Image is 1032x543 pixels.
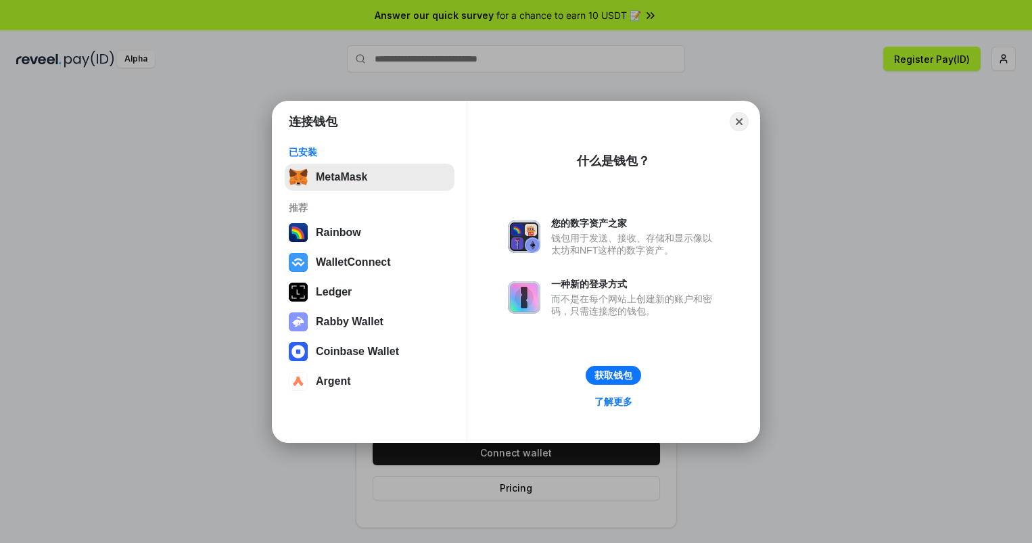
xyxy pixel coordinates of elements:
button: Close [730,112,749,131]
div: 已安装 [289,146,450,158]
div: Rabby Wallet [316,316,383,328]
div: 什么是钱包？ [577,153,650,169]
button: Argent [285,368,454,395]
img: svg+xml,%3Csvg%20width%3D%22120%22%20height%3D%22120%22%20viewBox%3D%220%200%20120%20120%22%20fil... [289,223,308,242]
img: svg+xml,%3Csvg%20width%3D%2228%22%20height%3D%2228%22%20viewBox%3D%220%200%2028%2028%22%20fill%3D... [289,253,308,272]
div: Coinbase Wallet [316,346,399,358]
div: Argent [316,375,351,387]
button: Rabby Wallet [285,308,454,335]
img: svg+xml,%3Csvg%20xmlns%3D%22http%3A%2F%2Fwww.w3.org%2F2000%2Fsvg%22%20fill%3D%22none%22%20viewBox... [508,281,540,314]
img: svg+xml,%3Csvg%20xmlns%3D%22http%3A%2F%2Fwww.w3.org%2F2000%2Fsvg%22%20fill%3D%22none%22%20viewBox... [508,220,540,253]
img: svg+xml,%3Csvg%20xmlns%3D%22http%3A%2F%2Fwww.w3.org%2F2000%2Fsvg%22%20fill%3D%22none%22%20viewBox... [289,312,308,331]
button: Coinbase Wallet [285,338,454,365]
div: 一种新的登录方式 [551,278,719,290]
div: Ledger [316,286,352,298]
a: 了解更多 [586,393,640,410]
div: MetaMask [316,171,367,183]
div: Rainbow [316,227,361,239]
div: 了解更多 [594,396,632,408]
button: WalletConnect [285,249,454,276]
div: 钱包用于发送、接收、存储和显示像以太坊和NFT这样的数字资产。 [551,232,719,256]
div: 推荐 [289,202,450,214]
div: 而不是在每个网站上创建新的账户和密码，只需连接您的钱包。 [551,293,719,317]
button: Rainbow [285,219,454,246]
h1: 连接钱包 [289,114,337,130]
div: WalletConnect [316,256,391,268]
button: 获取钱包 [586,366,641,385]
button: MetaMask [285,164,454,191]
img: svg+xml,%3Csvg%20width%3D%2228%22%20height%3D%2228%22%20viewBox%3D%220%200%2028%2028%22%20fill%3D... [289,372,308,391]
img: svg+xml,%3Csvg%20fill%3D%22none%22%20height%3D%2233%22%20viewBox%3D%220%200%2035%2033%22%20width%... [289,168,308,187]
img: svg+xml,%3Csvg%20width%3D%2228%22%20height%3D%2228%22%20viewBox%3D%220%200%2028%2028%22%20fill%3D... [289,342,308,361]
div: 您的数字资产之家 [551,217,719,229]
button: Ledger [285,279,454,306]
img: svg+xml,%3Csvg%20xmlns%3D%22http%3A%2F%2Fwww.w3.org%2F2000%2Fsvg%22%20width%3D%2228%22%20height%3... [289,283,308,302]
div: 获取钱包 [594,369,632,381]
